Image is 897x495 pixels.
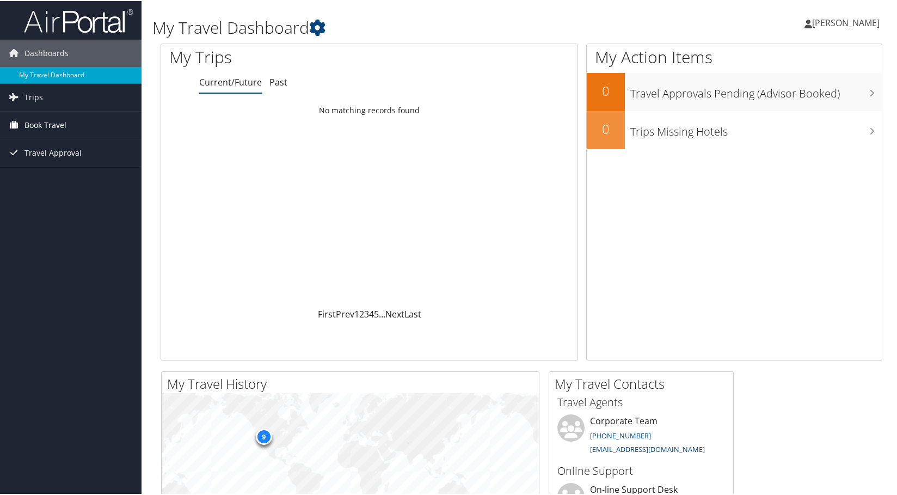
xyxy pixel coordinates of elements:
[354,307,359,319] a: 1
[590,443,705,453] a: [EMAIL_ADDRESS][DOMAIN_NAME]
[404,307,421,319] a: Last
[587,119,625,137] h2: 0
[169,45,396,68] h1: My Trips
[24,111,66,138] span: Book Travel
[167,374,539,392] h2: My Travel History
[359,307,364,319] a: 2
[161,100,577,119] td: No matching records found
[557,394,725,409] h3: Travel Agents
[255,427,272,444] div: 9
[24,83,43,110] span: Trips
[369,307,374,319] a: 4
[587,81,625,99] h2: 0
[24,7,133,33] img: airportal-logo.png
[552,413,730,458] li: Corporate Team
[199,75,262,87] a: Current/Future
[630,118,882,138] h3: Trips Missing Hotels
[336,307,354,319] a: Prev
[364,307,369,319] a: 3
[152,15,644,38] h1: My Travel Dashboard
[269,75,287,87] a: Past
[318,307,336,319] a: First
[812,16,880,28] span: [PERSON_NAME]
[804,5,890,38] a: [PERSON_NAME]
[379,307,385,319] span: …
[555,374,733,392] h2: My Travel Contacts
[374,307,379,319] a: 5
[587,72,882,110] a: 0Travel Approvals Pending (Advisor Booked)
[24,138,82,166] span: Travel Approval
[24,39,69,66] span: Dashboards
[630,80,882,100] h3: Travel Approvals Pending (Advisor Booked)
[557,462,725,478] h3: Online Support
[587,45,882,68] h1: My Action Items
[590,430,651,439] a: [PHONE_NUMBER]
[587,110,882,148] a: 0Trips Missing Hotels
[385,307,404,319] a: Next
